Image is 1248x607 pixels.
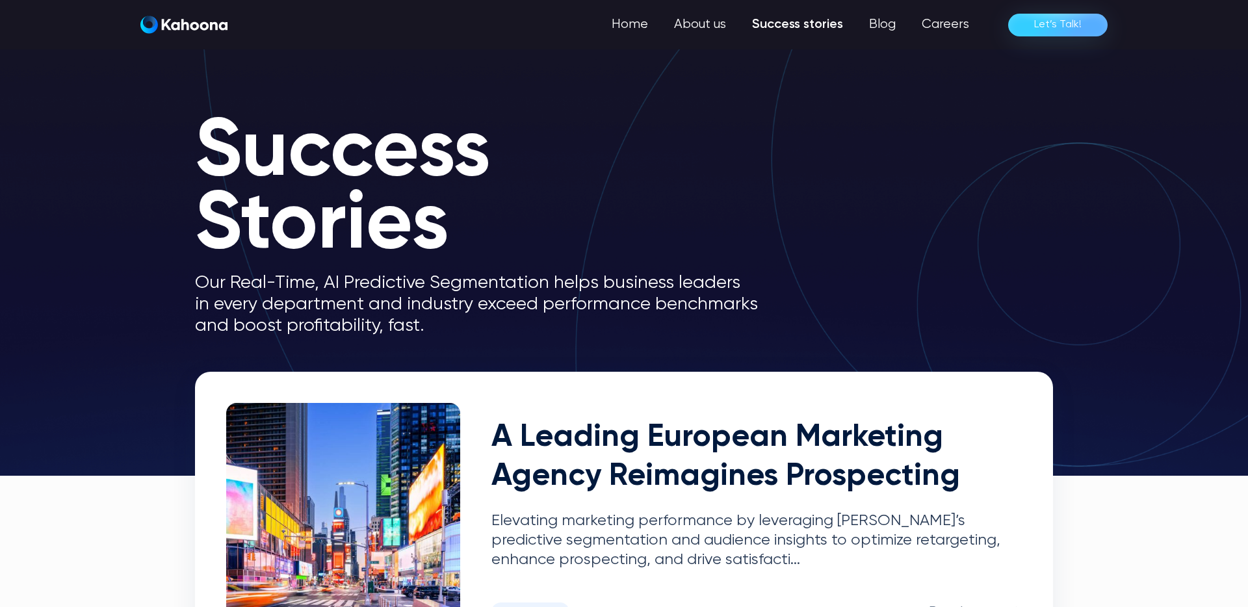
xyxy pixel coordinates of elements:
[140,16,227,34] img: Kahoona logo white
[661,12,739,38] a: About us
[856,12,909,38] a: Blog
[599,12,661,38] a: Home
[1034,14,1082,35] div: Let’s Talk!
[195,272,780,337] p: Our Real-Time, AI Predictive Segmentation helps business leaders in every department and industry...
[1008,14,1108,36] a: Let’s Talk!
[739,12,856,38] a: Success stories
[140,16,227,34] a: home
[909,12,982,38] a: Careers
[195,117,780,262] h1: Success Stories
[491,419,1022,496] h2: A Leading European Marketing Agency Reimagines Prospecting
[491,511,1022,569] p: Elevating marketing performance by leveraging [PERSON_NAME]’s predictive segmentation and audienc...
